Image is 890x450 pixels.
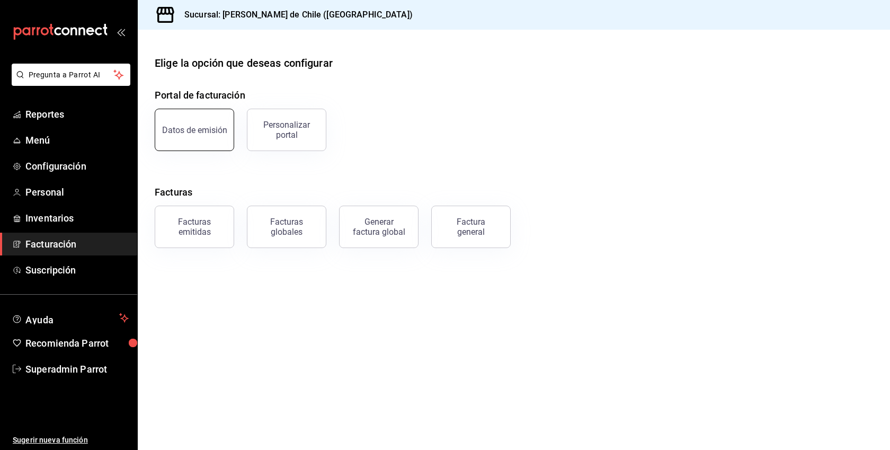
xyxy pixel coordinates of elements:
button: Pregunta a Parrot AI [12,64,130,86]
a: Pregunta a Parrot AI [7,77,130,88]
button: Datos de emisión [155,109,234,151]
button: open_drawer_menu [117,28,125,36]
button: Facturas globales [247,206,326,248]
span: Facturación [25,237,129,251]
h4: Facturas [155,185,873,199]
span: Inventarios [25,211,129,225]
button: Personalizar portal [247,109,326,151]
span: Superadmin Parrot [25,362,129,376]
span: Sugerir nueva función [13,435,129,446]
div: Generar factura global [352,217,405,237]
h4: Portal de facturación [155,88,873,102]
button: Factura general [431,206,511,248]
h3: Sucursal: [PERSON_NAME] de Chile ([GEOGRAPHIC_DATA]) [176,8,413,21]
span: Pregunta a Parrot AI [29,69,114,81]
div: Datos de emisión [162,125,227,135]
button: Generar factura global [339,206,419,248]
span: Reportes [25,107,129,121]
div: Factura general [444,217,497,237]
button: Facturas emitidas [155,206,234,248]
span: Configuración [25,159,129,173]
div: Facturas globales [254,217,319,237]
span: Recomienda Parrot [25,336,129,350]
div: Personalizar portal [254,120,319,140]
span: Suscripción [25,263,129,277]
span: Ayuda [25,312,115,324]
span: Menú [25,133,129,147]
div: Facturas emitidas [162,217,227,237]
span: Personal [25,185,129,199]
div: Elige la opción que deseas configurar [155,55,333,71]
